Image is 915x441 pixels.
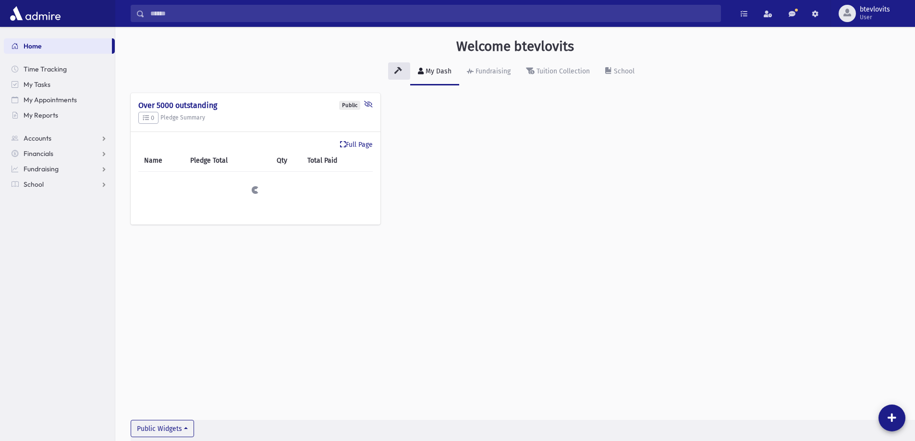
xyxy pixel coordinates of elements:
[459,59,518,85] a: Fundraising
[518,59,598,85] a: Tuition Collection
[4,146,115,161] a: Financials
[24,165,59,173] span: Fundraising
[24,42,42,50] span: Home
[24,180,44,189] span: School
[271,150,302,172] th: Qty
[24,80,50,89] span: My Tasks
[340,140,373,150] a: Full Page
[143,114,154,121] span: 0
[456,38,574,55] h3: Welcome btevlovits
[424,67,451,75] div: My Dash
[24,111,58,119] span: My Reports
[4,92,115,107] a: My Appointments
[860,6,890,13] span: btevlovits
[138,150,184,172] th: Name
[24,95,77,104] span: My Appointments
[184,150,271,172] th: Pledge Total
[535,67,590,75] div: Tuition Collection
[4,77,115,92] a: My Tasks
[474,67,511,75] div: Fundraising
[612,67,634,75] div: School
[598,59,642,85] a: School
[138,112,159,124] button: 0
[302,150,373,172] th: Total Paid
[145,5,720,22] input: Search
[4,61,115,77] a: Time Tracking
[339,101,360,110] div: Public
[8,4,63,23] img: AdmirePro
[24,149,53,158] span: Financials
[860,13,890,21] span: User
[4,177,115,192] a: School
[138,101,373,110] h4: Over 5000 outstanding
[4,131,115,146] a: Accounts
[4,107,115,123] a: My Reports
[131,420,194,437] button: Public Widgets
[4,161,115,177] a: Fundraising
[24,134,51,143] span: Accounts
[4,38,112,54] a: Home
[138,112,373,124] h5: Pledge Summary
[410,59,459,85] a: My Dash
[24,65,67,73] span: Time Tracking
